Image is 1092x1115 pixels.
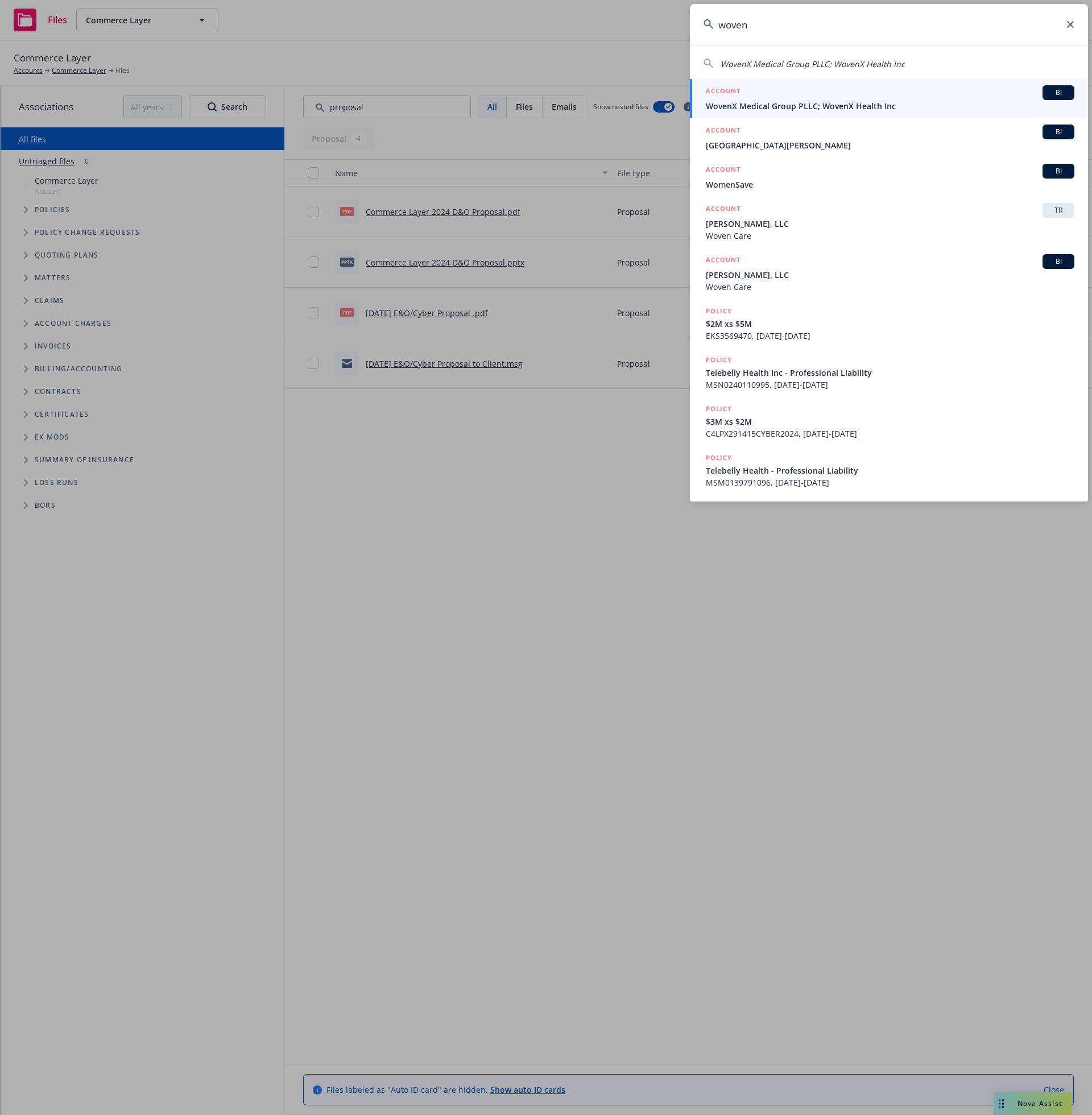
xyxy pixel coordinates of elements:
h5: POLICY [706,452,732,463]
span: WovenX Medical Group PLLC; WovenX Health Inc [721,59,905,69]
span: BI [1047,256,1070,267]
a: ACCOUNTBIWomenSave [690,157,1088,197]
a: ACCOUNTBI[PERSON_NAME], LLCWoven Care [690,248,1088,299]
a: POLICYTelebelly Health - Professional LiabilityMSM0139791096, [DATE]-[DATE] [690,446,1088,495]
h5: ACCOUNT [706,203,741,217]
h5: ACCOUNT [706,85,741,99]
span: [PERSON_NAME], LLC [706,218,1074,230]
h5: ACCOUNT [706,254,741,268]
a: POLICY$3M xs $2MC4LPX291415CYBER2024, [DATE]-[DATE] [690,397,1088,446]
h5: POLICY [706,403,732,415]
span: [PERSON_NAME], LLC [706,269,1074,281]
h5: POLICY [706,354,732,366]
span: $2M xs $5M [706,318,1074,330]
span: MSN0240110995, [DATE]-[DATE] [706,379,1074,391]
span: Telebelly Health - Professional Liability [706,465,1074,476]
span: TR [1047,205,1070,215]
span: BI [1047,88,1070,98]
span: EKS3569470, [DATE]-[DATE] [706,330,1074,342]
a: POLICYTelebelly Health Inc - Professional LiabilityMSN0240110995, [DATE]-[DATE] [690,348,1088,397]
span: WovenX Medical Group PLLC; WovenX Health Inc [706,100,1074,112]
span: Telebelly Health Inc - Professional Liability [706,367,1074,379]
h5: ACCOUNT [706,125,741,138]
h5: POLICY [706,305,732,317]
span: BI [1047,127,1070,137]
h5: ACCOUNT [706,164,741,177]
a: ACCOUNTBIWovenX Medical Group PLLC; WovenX Health Inc [690,79,1088,118]
input: Search... [690,4,1088,45]
a: ACCOUNTBI[GEOGRAPHIC_DATA][PERSON_NAME] [690,118,1088,157]
span: $3M xs $2M [706,416,1074,428]
a: ACCOUNTTR[PERSON_NAME], LLCWoven Care [690,197,1088,248]
span: Woven Care [706,281,1074,293]
span: C4LPX291415CYBER2024, [DATE]-[DATE] [706,428,1074,440]
span: MSM0139791096, [DATE]-[DATE] [706,476,1074,488]
span: WomenSave [706,179,1074,190]
span: Woven Care [706,230,1074,242]
span: [GEOGRAPHIC_DATA][PERSON_NAME] [706,139,1074,151]
span: BI [1047,166,1070,176]
a: POLICY$2M xs $5MEKS3569470, [DATE]-[DATE] [690,299,1088,348]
